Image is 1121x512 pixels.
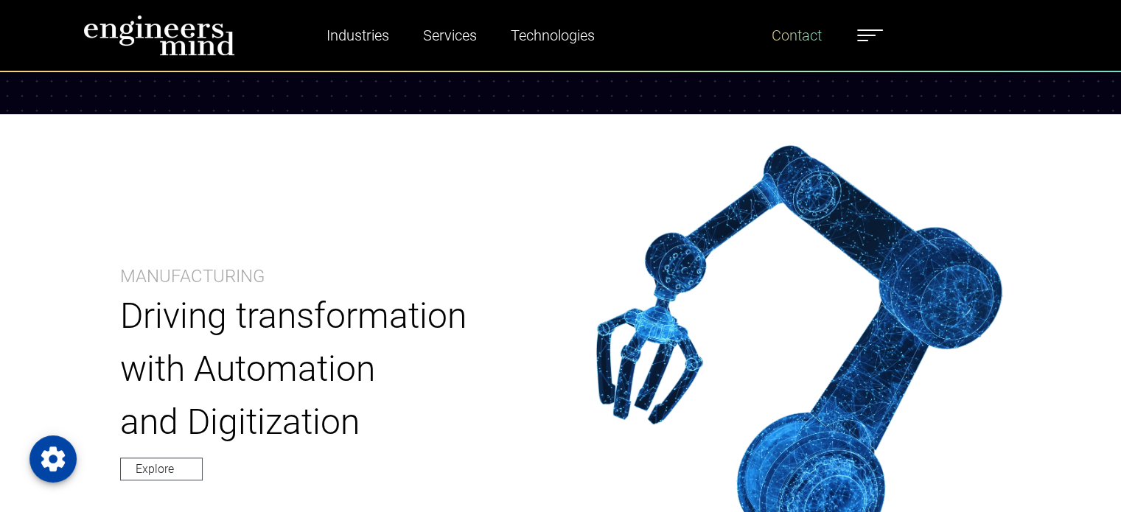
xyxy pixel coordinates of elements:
[120,396,524,449] p: and Digitization
[120,263,265,290] p: Manufacturing
[417,18,483,52] a: Services
[120,457,203,480] a: Explore
[321,18,395,52] a: Industries
[505,18,601,52] a: Technologies
[766,18,828,52] a: Contact
[83,15,235,56] img: logo
[120,290,524,343] p: Driving transformation
[120,343,524,396] p: with Automation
